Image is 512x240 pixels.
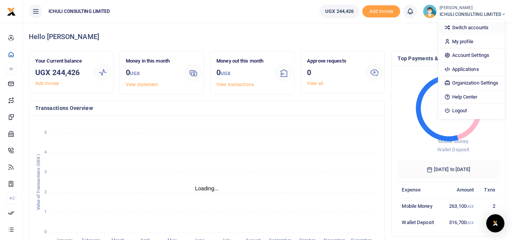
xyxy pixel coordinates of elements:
[362,5,400,18] span: Add money
[478,214,499,230] td: 1
[44,130,47,135] tspan: 5
[467,204,474,209] small: UGX
[7,7,16,16] img: logo-small
[438,105,504,116] a: Logout
[467,221,474,225] small: UGX
[319,5,359,18] a: UGX 244,426
[442,214,478,230] td: 316,700
[398,160,499,179] h6: [DATE] to [DATE]
[307,57,359,65] p: Approve requests
[35,104,379,112] h4: Transactions Overview
[398,182,442,198] th: Expense
[126,57,178,65] p: Money in this month
[6,192,16,204] li: Ac
[7,8,16,14] a: logo-small logo-large logo-large
[398,54,499,63] h4: Top Payments & Expenses
[35,67,88,78] h3: UGX 244,426
[6,63,16,75] li: M
[36,154,41,210] text: Value of Transactions (UGX )
[216,82,254,87] a: View transactions
[307,81,323,86] a: View all
[438,64,504,75] a: Applications
[440,11,506,18] span: ICHULI CONSULTING LIMITED
[438,36,504,47] a: My profile
[325,8,354,15] span: UGX 244,426
[423,5,506,18] a: profile-user [PERSON_NAME] ICHULI CONSULTING LIMITED
[44,190,47,195] tspan: 2
[398,214,442,230] td: Wallet Deposit
[398,198,442,214] td: Mobile Money
[126,82,158,87] a: View statement
[29,33,506,41] h4: Hello [PERSON_NAME]
[478,198,499,214] td: 2
[438,50,504,61] a: Account Settings
[442,182,478,198] th: Amount
[130,71,140,76] small: UGX
[45,8,113,15] span: ICHULI CONSULTING LIMITED
[423,5,437,18] img: profile-user
[216,57,269,65] p: Money out this month
[195,185,219,191] text: Loading...
[486,214,504,232] div: Open Intercom Messenger
[438,92,504,102] a: Help Center
[362,5,400,18] li: Toup your wallet
[216,67,269,79] h3: 0
[221,71,230,76] small: UGX
[44,229,47,234] tspan: 0
[126,67,178,79] h3: 0
[438,22,504,33] a: Switch accounts
[438,138,468,144] span: Mobile Money
[44,210,47,215] tspan: 1
[437,147,469,152] span: Wallet Deposit
[442,198,478,214] td: 263,100
[35,81,59,86] a: Add money
[438,78,504,88] a: Organization Settings
[478,182,499,198] th: Txns
[35,57,88,65] p: Your Current balance
[44,150,47,155] tspan: 4
[440,5,506,11] small: [PERSON_NAME]
[44,170,47,175] tspan: 3
[307,67,359,78] h3: 0
[316,5,362,18] li: Wallet ballance
[362,8,400,14] a: Add money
